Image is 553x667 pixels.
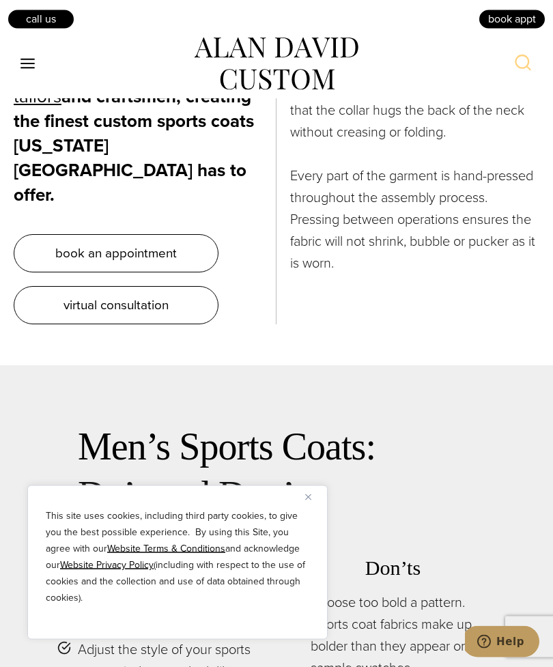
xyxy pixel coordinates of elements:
[465,626,539,660] iframe: Opens a widget where you can chat to one of our agents
[107,541,225,556] a: Website Terms & Conditions
[290,556,496,581] h3: Don’ts
[507,48,539,81] button: View Search Form
[55,244,177,264] span: book an appointment
[60,558,154,572] a: Website Privacy Policy
[46,508,309,606] p: This site uses cookies, including third party cookies, to give you the best possible experience. ...
[14,287,218,325] a: virtual consultation
[7,9,75,29] a: Call Us
[14,235,218,273] a: book an appointment
[44,423,509,520] h2: Men’s Sports Coats: Do’s and Don’ts
[63,296,169,315] span: virtual consultation
[478,9,546,29] a: book appt
[14,52,42,76] button: Open menu
[290,165,539,274] p: Every part of the garment is hand-pressed throughout the assembly process. Pressing between opera...
[305,489,322,505] button: Close
[305,494,311,500] img: Close
[195,38,358,91] img: alan david custom
[290,56,539,143] p: All collars are initially basted and then hand sewn into the jacket. This assures that the collar...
